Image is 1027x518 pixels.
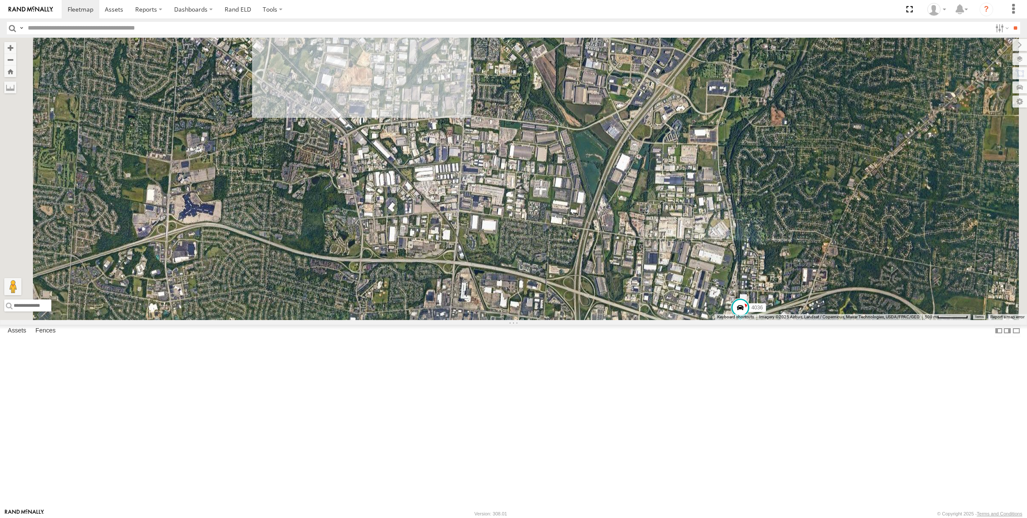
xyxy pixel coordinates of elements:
span: Imagery ©2025 Airbus, Landsat / Copernicus, Maxar Technologies, USDA/FPAC/GEO [759,314,920,319]
img: rand-logo.svg [9,6,53,12]
button: Keyboard shortcuts [717,314,754,320]
button: Drag Pegman onto the map to open Street View [4,278,21,295]
div: Version: 308.01 [475,511,507,516]
a: Terms (opens in new tab) [975,315,984,319]
button: Zoom Home [4,66,16,77]
div: © Copyright 2025 - [937,511,1022,516]
i: ? [980,3,993,16]
label: Map Settings [1012,96,1027,108]
label: Dock Summary Table to the Left [994,325,1003,337]
a: Report a map error [990,314,1024,319]
a: Visit our Website [5,509,44,518]
span: 500 m [925,314,937,319]
label: Search Query [18,22,25,34]
button: Zoom in [4,42,16,54]
button: Zoom out [4,54,16,66]
label: Dock Summary Table to the Right [1003,325,1012,337]
label: Search Filter Options [992,22,1010,34]
label: Fences [31,325,60,337]
label: Measure [4,81,16,93]
label: Hide Summary Table [1012,325,1021,337]
button: Map Scale: 500 m per 68 pixels [922,314,971,320]
span: 4036 [751,305,763,311]
div: Brian Sefferino [924,3,949,16]
a: Terms and Conditions [977,511,1022,516]
label: Assets [3,325,30,337]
